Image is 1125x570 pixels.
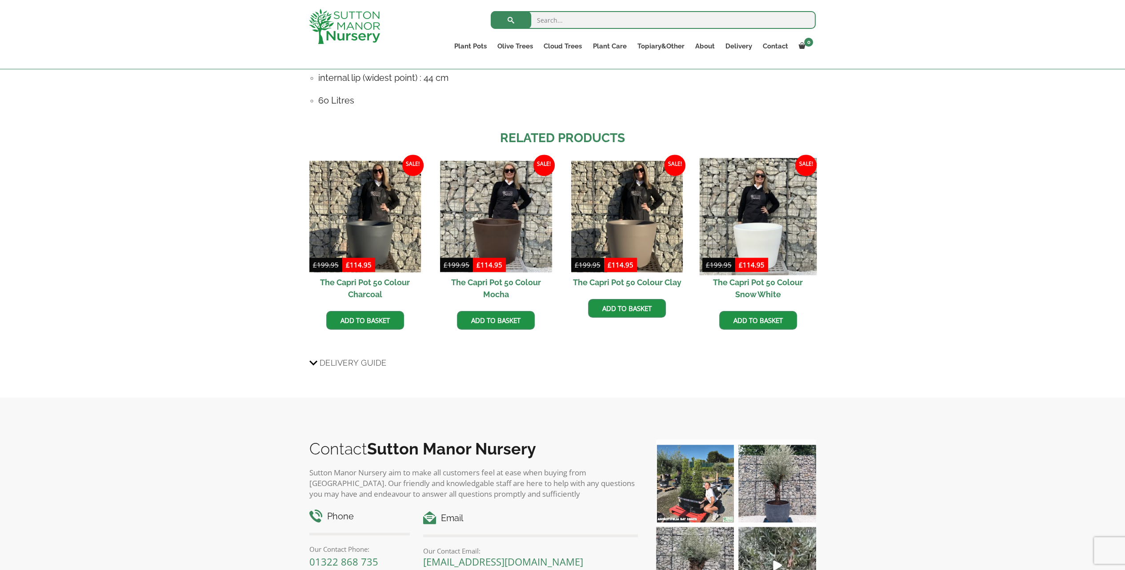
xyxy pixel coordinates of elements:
[720,40,757,52] a: Delivery
[346,260,372,269] bdi: 114.95
[476,260,502,269] bdi: 114.95
[719,311,797,330] a: Add to basket: “The Capri Pot 50 Colour Snow White”
[313,260,339,269] bdi: 199.95
[309,439,638,458] h2: Contact
[571,272,683,292] h2: The Capri Pot 50 Colour Clay
[587,40,632,52] a: Plant Care
[588,299,666,318] a: Add to basket: “The Capri Pot 50 Colour Clay”
[476,260,480,269] span: £
[309,129,816,147] h2: Related products
[738,445,816,522] img: A beautiful multi-stem Spanish Olive tree potted in our luxurious fibre clay pots 😍😍
[444,260,448,269] span: £
[313,260,317,269] span: £
[689,40,720,52] a: About
[656,445,734,522] img: Our elegant & picturesque Angustifolia Cones are an exquisite addition to your Bay Tree collectio...
[444,260,469,269] bdi: 199.95
[423,546,638,556] p: Our Contact Email:
[402,155,424,176] span: Sale!
[533,155,555,176] span: Sale!
[309,544,410,554] p: Our Contact Phone:
[702,161,814,304] a: Sale! The Capri Pot 50 Colour Snow White
[491,11,816,29] input: Search...
[309,510,410,523] h4: Phone
[457,311,535,330] a: Add to basket: “The Capri Pot 50 Colour Mocha”
[793,40,816,52] a: 0
[440,161,552,272] img: The Capri Pot 50 Colour Mocha
[423,555,583,568] a: [EMAIL_ADDRESS][DOMAIN_NAME]
[608,260,633,269] bdi: 114.95
[492,40,538,52] a: Olive Trees
[702,272,814,304] h2: The Capri Pot 50 Colour Snow White
[449,40,492,52] a: Plant Pots
[699,158,817,275] img: The Capri Pot 50 Colour Snow White
[706,260,710,269] span: £
[318,71,816,85] h4: internal lip (widest point) : 44 cm
[309,9,380,44] img: logo
[739,260,743,269] span: £
[309,272,421,304] h2: The Capri Pot 50 Colour Charcoal
[346,260,350,269] span: £
[423,511,638,525] h4: Email
[739,260,765,269] bdi: 114.95
[320,355,387,371] span: Delivery Guide
[757,40,793,52] a: Contact
[664,155,685,176] span: Sale!
[326,311,404,330] a: Add to basket: “The Capri Pot 50 Colour Charcoal”
[632,40,689,52] a: Topiary&Other
[440,161,552,304] a: Sale! The Capri Pot 50 Colour Mocha
[309,161,421,272] img: The Capri Pot 50 Colour Charcoal
[571,161,683,272] img: The Capri Pot 50 Colour Clay
[804,38,813,47] span: 0
[571,161,683,292] a: Sale! The Capri Pot 50 Colour Clay
[318,94,816,108] h4: 60 Litres
[538,40,587,52] a: Cloud Trees
[440,272,552,304] h2: The Capri Pot 50 Colour Mocha
[608,260,612,269] span: £
[575,260,579,269] span: £
[309,161,421,304] a: Sale! The Capri Pot 50 Colour Charcoal
[575,260,601,269] bdi: 199.95
[706,260,732,269] bdi: 199.95
[795,155,817,176] span: Sale!
[309,467,638,499] p: Sutton Manor Nursery aim to make all customers feel at ease when buying from [GEOGRAPHIC_DATA]. O...
[309,555,378,568] a: 01322 868 735
[367,439,536,458] b: Sutton Manor Nursery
